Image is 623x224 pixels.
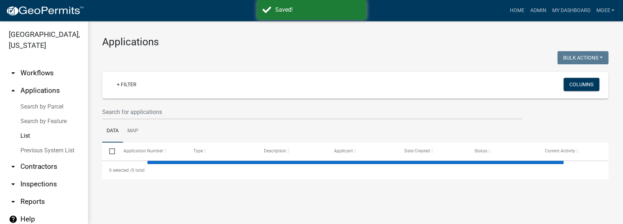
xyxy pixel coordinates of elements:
h3: Applications [102,36,608,48]
span: Date Created [404,148,430,153]
i: arrow_drop_down [9,197,18,206]
datatable-header-cell: Date Created [397,143,468,160]
a: Admin [527,4,549,18]
span: 0 selected / [109,168,132,173]
datatable-header-cell: Type [186,143,257,160]
datatable-header-cell: Application Number [116,143,186,160]
a: mgee [593,4,617,18]
span: Applicant [334,148,353,153]
i: arrow_drop_down [9,69,18,77]
i: help [9,215,18,224]
span: Description [264,148,286,153]
datatable-header-cell: Applicant [327,143,397,160]
input: Search for applications [102,105,522,119]
span: Type [193,148,203,153]
i: arrow_drop_up [9,86,18,95]
div: Saved! [275,5,361,14]
a: Home [507,4,527,18]
datatable-header-cell: Status [468,143,538,160]
i: arrow_drop_down [9,180,18,189]
datatable-header-cell: Description [257,143,327,160]
span: Status [474,148,487,153]
span: Application Number [123,148,163,153]
i: arrow_drop_down [9,162,18,171]
a: Data [102,119,123,143]
a: My Dashboard [549,4,593,18]
div: 0 total [102,161,608,179]
button: Columns [564,78,599,91]
a: + Filter [111,78,142,91]
button: Bulk Actions [557,51,608,64]
datatable-header-cell: Select [102,143,116,160]
a: Map [123,119,143,143]
span: Current Activity [545,148,575,153]
datatable-header-cell: Current Activity [538,143,608,160]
